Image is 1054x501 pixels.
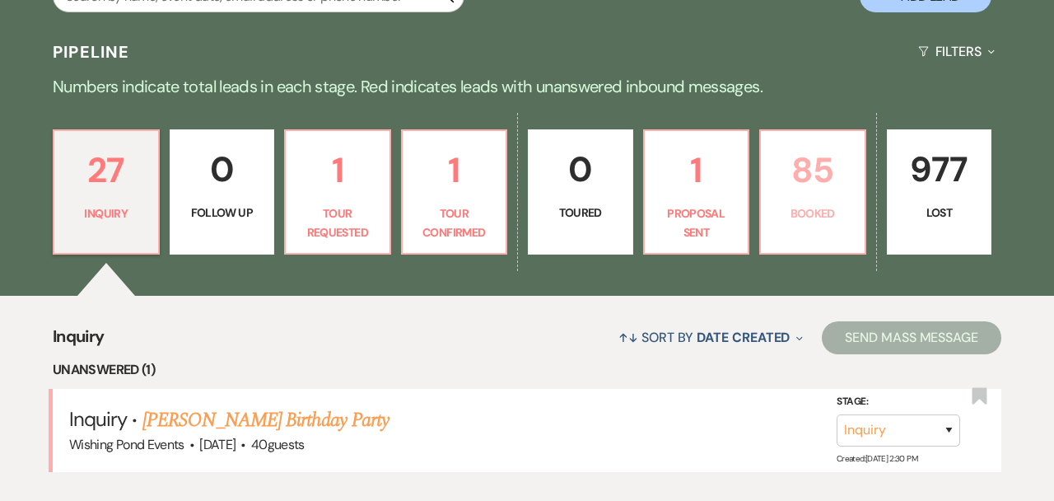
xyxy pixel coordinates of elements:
span: Date Created [697,329,790,346]
button: Sort By Date Created [612,316,809,359]
p: Inquiry [64,204,148,222]
p: Toured [539,204,623,222]
p: Follow Up [180,204,264,222]
span: [DATE] [199,436,236,453]
p: Tour Requested [296,204,380,241]
span: ↑↓ [618,329,638,346]
a: 0Toured [528,129,633,255]
button: Send Mass Message [822,321,1001,354]
a: 1Proposal Sent [643,129,750,255]
p: 977 [898,142,982,197]
a: 977Lost [887,129,992,255]
p: 27 [64,143,148,198]
p: 0 [180,142,264,197]
label: Stage: [837,393,960,411]
span: 40 guests [251,436,305,453]
a: [PERSON_NAME] Birthday Party [142,405,389,435]
button: Filters [912,30,1001,73]
li: Unanswered (1) [53,359,1001,381]
a: 27Inquiry [53,129,160,255]
span: Inquiry [53,324,105,359]
p: 0 [539,142,623,197]
h3: Pipeline [53,40,130,63]
p: 85 [771,143,855,198]
p: Tour Confirmed [413,204,497,241]
p: Booked [771,204,855,222]
span: Wishing Pond Events [69,436,184,453]
a: 0Follow Up [170,129,275,255]
a: 85Booked [759,129,866,255]
span: Created: [DATE] 2:30 PM [837,453,917,464]
p: Proposal Sent [655,204,739,241]
p: Lost [898,204,982,222]
a: 1Tour Confirmed [401,129,508,255]
p: 1 [413,143,497,198]
a: 1Tour Requested [284,129,391,255]
p: 1 [296,143,380,198]
p: 1 [655,143,739,198]
span: Inquiry [69,406,127,432]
